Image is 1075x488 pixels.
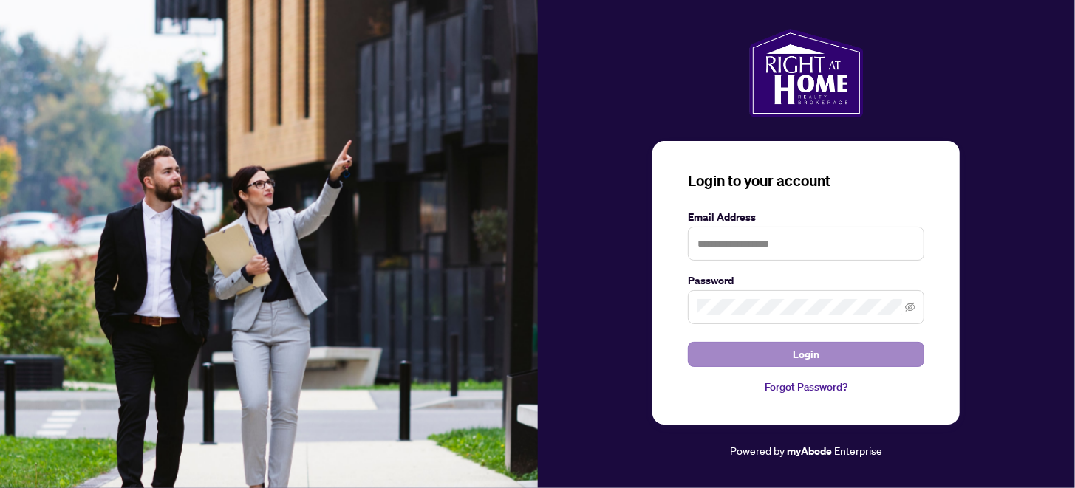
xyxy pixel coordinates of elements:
[787,443,832,459] a: myAbode
[688,379,924,395] a: Forgot Password?
[905,302,915,312] span: eye-invisible
[730,444,785,457] span: Powered by
[749,29,864,117] img: ma-logo
[834,444,882,457] span: Enterprise
[688,209,924,225] label: Email Address
[688,342,924,367] button: Login
[688,171,924,191] h3: Login to your account
[793,343,819,366] span: Login
[688,272,924,289] label: Password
